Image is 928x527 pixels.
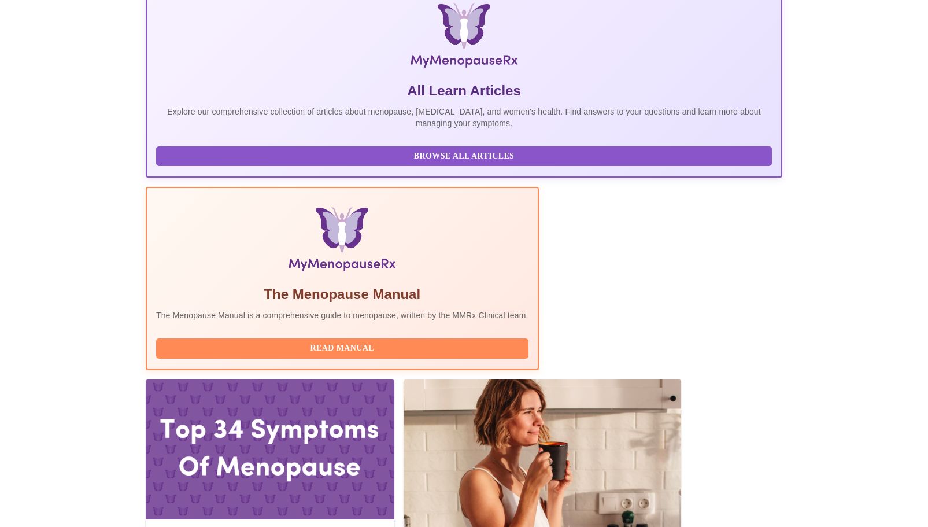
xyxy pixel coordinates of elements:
[156,285,528,304] h5: The Menopause Manual
[252,3,676,72] img: MyMenopauseRx Logo
[156,106,772,129] p: Explore our comprehensive collection of articles about menopause, [MEDICAL_DATA], and women's hea...
[156,146,772,167] button: Browse All Articles
[156,150,775,160] a: Browse All Articles
[156,338,528,359] button: Read Manual
[156,309,528,321] p: The Menopause Manual is a comprehensive guide to menopause, written by the MMRx Clinical team.
[156,82,772,100] h5: All Learn Articles
[168,341,517,356] span: Read Manual
[156,342,531,352] a: Read Manual
[215,207,469,276] img: Menopause Manual
[168,149,760,164] span: Browse All Articles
